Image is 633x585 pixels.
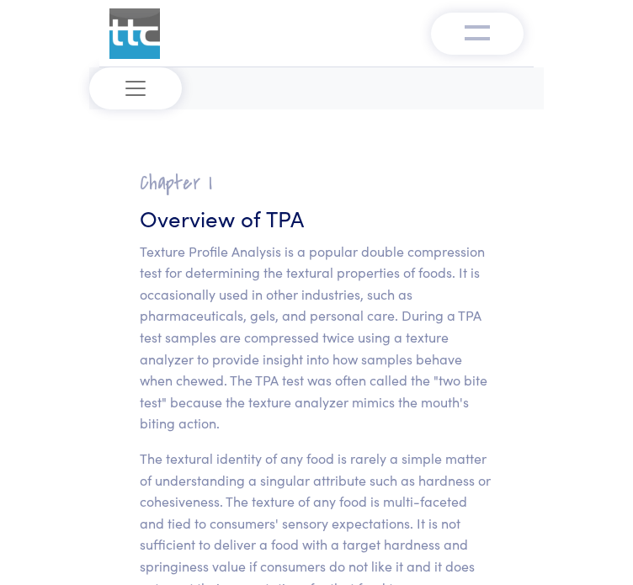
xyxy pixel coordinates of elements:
h3: Overview of TPA [140,203,493,233]
img: ttc_logo_1x1_v1.0.png [109,8,160,59]
button: Toggle navigation [89,67,182,109]
img: menu-v1.0.png [465,21,490,41]
button: Toggle navigation [431,13,524,55]
h2: Chapter I [140,170,493,196]
p: Texture Profile Analysis is a popular double compression test for determining the textural proper... [140,241,493,434]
